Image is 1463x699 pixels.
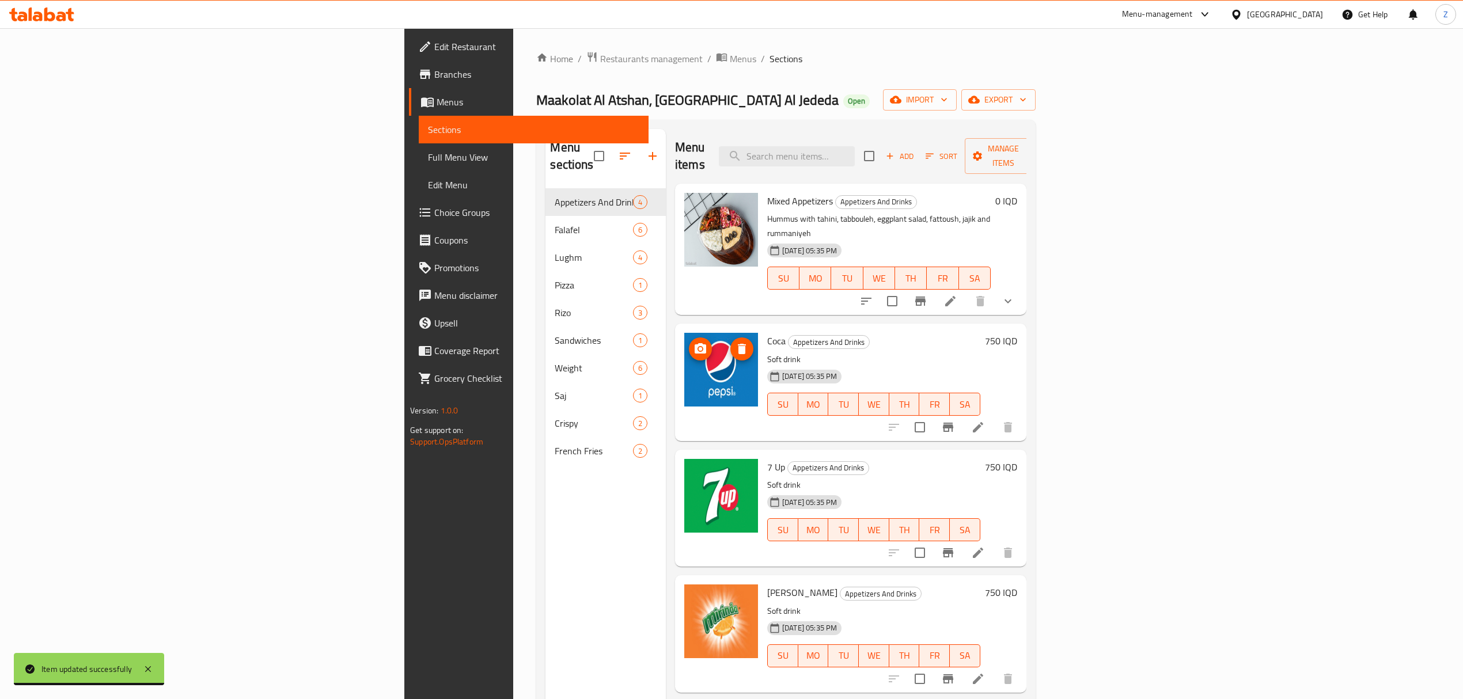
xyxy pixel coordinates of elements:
[967,287,994,315] button: delete
[684,193,758,267] img: Mixed Appetizers
[434,206,639,219] span: Choice Groups
[843,96,870,106] span: Open
[833,647,854,664] span: TU
[633,195,647,209] div: items
[555,416,632,430] div: Crispy
[994,413,1022,441] button: delete
[934,665,962,693] button: Branch-specific-item
[409,282,649,309] a: Menu disclaimer
[798,393,829,416] button: MO
[950,644,980,667] button: SA
[419,143,649,171] a: Full Menu View
[835,195,917,209] div: Appetizers And Drinks
[927,267,958,290] button: FR
[994,665,1022,693] button: delete
[555,195,632,209] span: Appetizers And Drinks
[863,522,885,538] span: WE
[409,364,649,392] a: Grocery Checklist
[778,622,842,633] span: [DATE] 05:35 PM
[831,267,863,290] button: TU
[434,233,639,247] span: Coupons
[1247,8,1323,21] div: [GEOGRAPHIC_DATA]
[767,518,798,541] button: SU
[863,647,885,664] span: WE
[859,518,889,541] button: WE
[961,89,1036,111] button: export
[767,644,798,667] button: SU
[772,522,794,538] span: SU
[633,278,647,292] div: items
[409,337,649,364] a: Coverage Report
[908,415,932,439] span: Select to update
[545,382,666,409] div: Saj1
[684,333,758,407] img: Coca
[828,393,859,416] button: TU
[803,396,824,413] span: MO
[924,522,945,538] span: FR
[772,396,794,413] span: SU
[633,333,647,347] div: items
[410,403,438,418] span: Version:
[919,644,950,667] button: FR
[409,309,649,337] a: Upsell
[634,390,647,401] span: 1
[434,67,639,81] span: Branches
[840,587,922,601] div: Appetizers And Drinks
[633,250,647,264] div: items
[836,195,916,208] span: Appetizers And Drinks
[633,389,647,402] div: items
[536,87,839,113] span: Maakolat Al Atshan, [GEOGRAPHIC_DATA] Al Jededa
[1001,294,1015,308] svg: Show Choices
[689,337,712,360] button: upload picture
[836,270,858,287] span: TU
[907,287,934,315] button: Branch-specific-item
[918,147,965,165] span: Sort items
[767,393,798,416] button: SU
[684,459,758,533] img: 7 Up
[994,287,1022,315] button: show more
[434,40,639,54] span: Edit Restaurant
[555,333,632,347] span: Sandwiches
[409,226,649,254] a: Coupons
[843,94,870,108] div: Open
[772,270,795,287] span: SU
[803,522,824,538] span: MO
[889,393,920,416] button: TH
[409,199,649,226] a: Choice Groups
[555,444,632,458] div: French Fries
[770,52,802,66] span: Sections
[894,647,915,664] span: TH
[772,647,794,664] span: SU
[719,146,855,166] input: search
[889,518,920,541] button: TH
[971,672,985,686] a: Edit menu item
[924,647,945,664] span: FR
[555,278,632,292] div: Pizza
[924,396,945,413] span: FR
[587,144,611,168] span: Select all sections
[634,363,647,374] span: 6
[545,216,666,244] div: Falafel6
[863,396,885,413] span: WE
[995,193,1017,209] h6: 0 IQD
[634,280,647,291] span: 1
[863,267,895,290] button: WE
[778,245,842,256] span: [DATE] 05:35 PM
[767,332,786,349] span: Coca
[892,93,947,107] span: import
[545,184,666,469] nav: Menu sections
[675,139,705,173] h2: Menu items
[965,138,1042,174] button: Manage items
[428,178,639,192] span: Edit Menu
[889,644,920,667] button: TH
[545,244,666,271] div: Lughm4
[767,604,980,618] p: Soft drink
[778,371,842,382] span: [DATE] 05:35 PM
[895,267,927,290] button: TH
[555,223,632,237] span: Falafel
[716,51,756,66] a: Menus
[409,33,649,60] a: Edit Restaurant
[954,647,976,664] span: SA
